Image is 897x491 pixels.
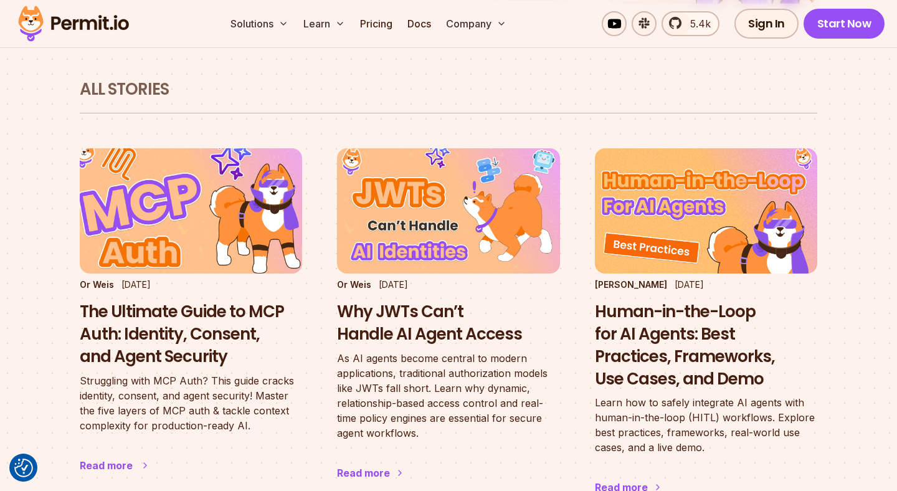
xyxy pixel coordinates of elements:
[14,459,33,477] img: Revisit consent button
[80,458,133,473] div: Read more
[595,279,667,291] p: [PERSON_NAME]
[298,11,350,36] button: Learn
[337,148,559,274] img: Why JWTs Can’t Handle AI Agent Access
[662,11,719,36] a: 5.4k
[683,16,711,31] span: 5.4k
[337,351,559,441] p: As AI agents become central to modern applications, traditional authorization models like JWTs fa...
[80,301,302,368] h3: The Ultimate Guide to MCP Auth: Identity, Consent, and Agent Security
[80,373,302,433] p: Struggling with MCP Auth? This guide cracks identity, consent, and agent security! Master the fiv...
[69,142,313,280] img: The Ultimate Guide to MCP Auth: Identity, Consent, and Agent Security
[675,279,704,290] time: [DATE]
[804,9,885,39] a: Start Now
[734,9,799,39] a: Sign In
[402,11,436,36] a: Docs
[80,279,114,291] p: Or Weis
[379,279,408,290] time: [DATE]
[355,11,397,36] a: Pricing
[12,2,135,45] img: Permit logo
[595,395,817,455] p: Learn how to safely integrate AI agents with human-in-the-loop (HITL) workflows. Explore best pra...
[121,279,151,290] time: [DATE]
[441,11,511,36] button: Company
[337,279,371,291] p: Or Weis
[595,148,817,274] img: Human-in-the-Loop for AI Agents: Best Practices, Frameworks, Use Cases, and Demo
[80,79,817,101] h2: All Stories
[14,459,33,477] button: Consent Preferences
[337,465,390,480] div: Read more
[225,11,293,36] button: Solutions
[595,301,817,390] h3: Human-in-the-Loop for AI Agents: Best Practices, Frameworks, Use Cases, and Demo
[337,301,559,346] h3: Why JWTs Can’t Handle AI Agent Access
